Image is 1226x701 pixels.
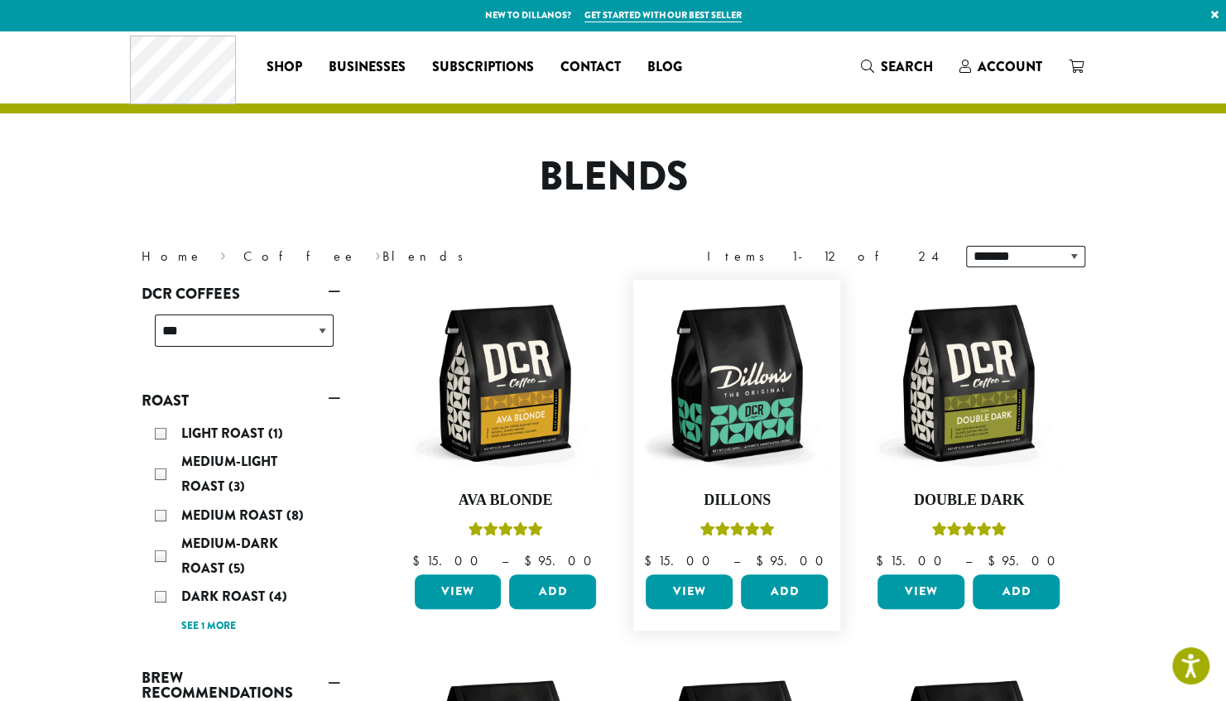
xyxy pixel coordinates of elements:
[142,308,340,367] div: DCR Coffees
[267,57,302,78] span: Shop
[432,57,534,78] span: Subscriptions
[181,534,278,578] span: Medium-Dark Roast
[741,574,828,609] button: Add
[642,492,832,510] h4: Dillons
[411,552,485,569] bdi: 15.00
[875,552,949,569] bdi: 15.00
[501,552,507,569] span: –
[875,552,889,569] span: $
[584,8,742,22] a: Get started with our best seller
[755,552,830,569] bdi: 95.00
[873,492,1064,510] h4: Double Dark
[973,574,1060,609] button: Add
[964,552,971,569] span: –
[142,247,589,266] nav: Breadcrumb
[411,288,601,568] a: Ava BlondeRated 5.00 out of 5
[142,415,340,644] div: Roast
[142,387,340,415] a: Roast
[647,57,682,78] span: Blog
[220,241,226,266] span: ›
[642,288,832,478] img: DCR-12oz-Dillons-Stock-scaled.png
[129,153,1098,201] h1: Blends
[181,618,236,635] a: See 1 more
[848,53,946,80] a: Search
[987,552,1062,569] bdi: 95.00
[877,574,964,609] a: View
[411,492,601,510] h4: Ava Blonde
[286,506,304,525] span: (8)
[560,57,621,78] span: Contact
[642,288,832,568] a: DillonsRated 5.00 out of 5
[181,506,286,525] span: Medium Roast
[643,552,657,569] span: $
[987,552,1001,569] span: $
[253,54,315,80] a: Shop
[268,424,283,443] span: (1)
[181,587,269,606] span: Dark Roast
[228,559,245,578] span: (5)
[931,520,1006,545] div: Rated 4.50 out of 5
[978,57,1042,76] span: Account
[269,587,287,606] span: (4)
[228,477,245,496] span: (3)
[707,247,941,266] div: Items 1-12 of 24
[181,424,268,443] span: Light Roast
[375,241,381,266] span: ›
[509,574,596,609] button: Add
[700,520,774,545] div: Rated 5.00 out of 5
[243,247,357,265] a: Coffee
[142,247,203,265] a: Home
[873,288,1064,568] a: Double DarkRated 4.50 out of 5
[523,552,599,569] bdi: 95.00
[733,552,739,569] span: –
[329,57,406,78] span: Businesses
[643,552,717,569] bdi: 15.00
[755,552,769,569] span: $
[142,280,340,308] a: DCR Coffees
[646,574,733,609] a: View
[410,288,600,478] img: DCR-12oz-Ava-Blonde-Stock-scaled.png
[181,452,277,496] span: Medium-Light Roast
[468,520,542,545] div: Rated 5.00 out of 5
[523,552,537,569] span: $
[411,552,425,569] span: $
[881,57,933,76] span: Search
[415,574,502,609] a: View
[873,288,1064,478] img: DCR-12oz-Double-Dark-Stock-scaled.png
